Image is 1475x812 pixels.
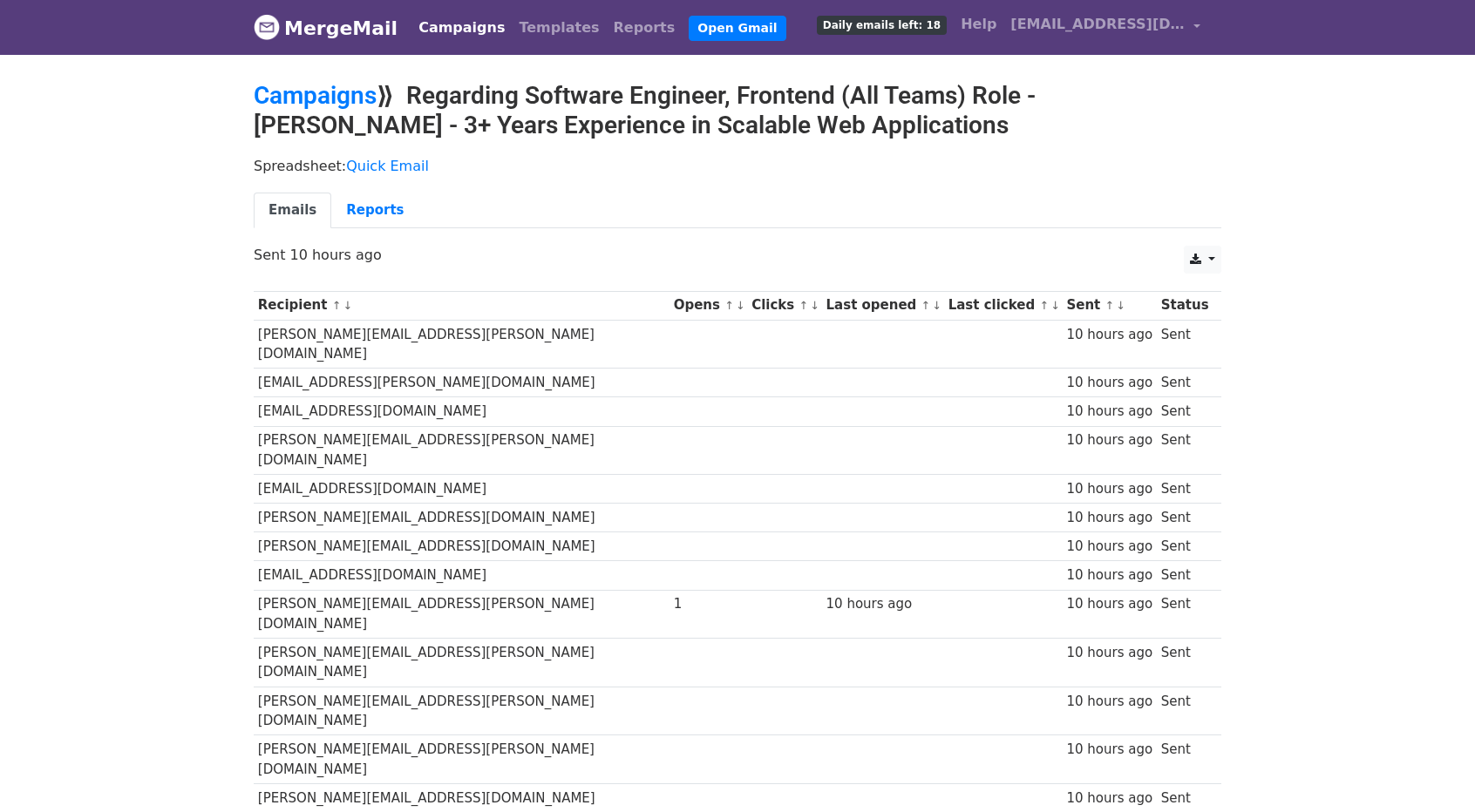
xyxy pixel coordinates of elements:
[826,594,940,614] div: 10 hours ago
[254,639,670,687] td: [PERSON_NAME][EMAIL_ADDRESS][PERSON_NAME][DOMAIN_NAME]
[254,320,670,369] td: [PERSON_NAME][EMAIL_ADDRESS][PERSON_NAME][DOMAIN_NAME]
[332,299,342,312] a: ↑
[254,397,670,426] td: [EMAIL_ADDRESS][DOMAIN_NAME]
[1157,561,1213,590] td: Sent
[343,299,352,312] a: ↓
[1010,14,1185,35] span: [EMAIL_ADDRESS][DOMAIN_NAME]
[254,81,1221,139] h2: ⟫ Regarding Software Engineer, Frontend (All Teams) Role - [PERSON_NAME] - 3+ Years Experience in...
[254,735,670,784] td: [PERSON_NAME][EMAIL_ADDRESS][PERSON_NAME][DOMAIN_NAME]
[1066,565,1152,585] div: 10 hours ago
[254,561,670,590] td: [EMAIL_ADDRESS][DOMAIN_NAME]
[932,299,941,312] a: ↓
[1003,7,1207,48] a: [EMAIL_ADDRESS][DOMAIN_NAME]
[1157,687,1213,735] td: Sent
[1066,740,1152,760] div: 10 hours ago
[1116,299,1125,312] a: ↓
[254,193,331,228] a: Emails
[1105,299,1115,312] a: ↑
[254,369,670,397] td: [EMAIL_ADDRESS][PERSON_NAME][DOMAIN_NAME]
[254,81,377,110] a: Campaigns
[254,157,1221,175] p: Spreadsheet:
[1066,325,1152,345] div: 10 hours ago
[1157,475,1213,504] td: Sent
[254,426,670,475] td: [PERSON_NAME][EMAIL_ADDRESS][PERSON_NAME][DOMAIN_NAME]
[1388,728,1475,812] iframe: Chat Widget
[254,532,670,561] td: [PERSON_NAME][EMAIL_ADDRESS][DOMAIN_NAME]
[810,7,954,42] a: Daily emails left: 18
[799,299,809,312] a: ↑
[1050,299,1060,312] a: ↓
[670,291,748,320] th: Opens
[1066,430,1152,450] div: 10 hours ago
[254,14,280,40] img: MergeMail logo
[331,193,418,228] a: Reports
[1066,373,1152,393] div: 10 hours ago
[954,7,1003,42] a: Help
[817,16,947,35] span: Daily emails left: 18
[1157,397,1213,426] td: Sent
[1157,426,1213,475] td: Sent
[254,246,1221,264] p: Sent 10 hours ago
[1066,508,1152,528] div: 10 hours ago
[1066,402,1152,422] div: 10 hours ago
[921,299,931,312] a: ↑
[254,590,670,639] td: [PERSON_NAME][EMAIL_ADDRESS][PERSON_NAME][DOMAIN_NAME]
[1157,504,1213,532] td: Sent
[1157,369,1213,397] td: Sent
[944,291,1063,320] th: Last clicked
[254,687,670,735] td: [PERSON_NAME][EMAIL_ADDRESS][PERSON_NAME][DOMAIN_NAME]
[254,783,670,812] td: [PERSON_NAME][EMAIL_ADDRESS][DOMAIN_NAME]
[1157,783,1213,812] td: Sent
[736,299,745,312] a: ↓
[689,16,785,41] a: Open Gmail
[607,10,683,45] a: Reports
[254,10,398,46] a: MergeMail
[1066,479,1152,499] div: 10 hours ago
[254,475,670,504] td: [EMAIL_ADDRESS][DOMAIN_NAME]
[1157,532,1213,561] td: Sent
[346,158,429,174] a: Quick Email
[254,504,670,532] td: [PERSON_NAME][EMAIL_ADDRESS][DOMAIN_NAME]
[1066,594,1152,614] div: 10 hours ago
[411,10,512,45] a: Campaigns
[1157,291,1213,320] th: Status
[1157,735,1213,784] td: Sent
[1066,788,1152,809] div: 10 hours ago
[512,10,606,45] a: Templates
[1066,537,1152,557] div: 10 hours ago
[1066,692,1152,712] div: 10 hours ago
[724,299,734,312] a: ↑
[674,594,744,614] div: 1
[1039,299,1049,312] a: ↑
[254,291,670,320] th: Recipient
[747,291,821,320] th: Clicks
[1157,320,1213,369] td: Sent
[1157,590,1213,639] td: Sent
[810,299,819,312] a: ↓
[1063,291,1157,320] th: Sent
[1157,639,1213,687] td: Sent
[1066,643,1152,663] div: 10 hours ago
[822,291,944,320] th: Last opened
